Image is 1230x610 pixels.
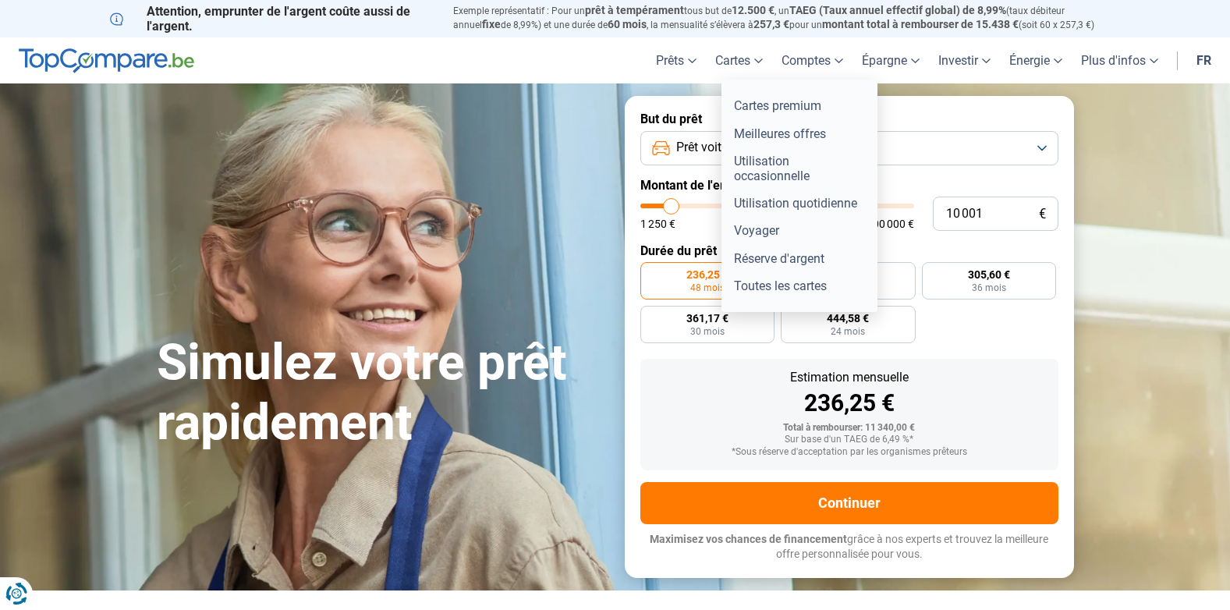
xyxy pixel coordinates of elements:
[728,217,871,244] a: Voyager
[690,327,725,336] span: 30 mois
[789,4,1006,16] span: TAEG (Taux annuel effectif global) de 8,99%
[732,4,775,16] span: 12.500 €
[827,313,869,324] span: 444,58 €
[728,92,871,119] a: Cartes premium
[110,4,434,34] p: Attention, emprunter de l'argent coûte aussi de l'argent.
[686,313,728,324] span: 361,17 €
[640,178,1058,193] label: Montant de l'emprunt
[728,245,871,272] a: Réserve d'argent
[690,283,725,293] span: 48 mois
[1000,37,1072,83] a: Énergie
[676,139,739,156] span: Prêt voiture
[640,131,1058,165] button: Prêt voiture
[653,423,1046,434] div: Total à rembourser: 11 340,00 €
[706,37,772,83] a: Cartes
[653,434,1046,445] div: Sur base d'un TAEG de 6,49 %*
[157,333,606,453] h1: Simulez votre prêt rapidement
[653,392,1046,415] div: 236,25 €
[753,18,789,30] span: 257,3 €
[728,147,871,190] a: Utilisation occasionnelle
[640,112,1058,126] label: But du prêt
[968,269,1010,280] span: 305,60 €
[585,4,684,16] span: prêt à tempérament
[852,37,929,83] a: Épargne
[482,18,501,30] span: fixe
[647,37,706,83] a: Prêts
[929,37,1000,83] a: Investir
[728,120,871,147] a: Meilleures offres
[728,190,871,217] a: Utilisation quotidienne
[653,447,1046,458] div: *Sous réserve d'acceptation par les organismes prêteurs
[653,371,1046,384] div: Estimation mensuelle
[19,48,194,73] img: TopCompare
[640,532,1058,562] p: grâce à nos experts et trouvez la meilleure offre personnalisée pour vous.
[772,37,852,83] a: Comptes
[640,243,1058,258] label: Durée du prêt
[453,4,1121,32] p: Exemple représentatif : Pour un tous but de , un (taux débiteur annuel de 8,99%) et une durée de ...
[728,272,871,300] a: Toutes les cartes
[1072,37,1168,83] a: Plus d'infos
[640,482,1058,524] button: Continuer
[650,533,847,545] span: Maximisez vos chances de financement
[1039,207,1046,221] span: €
[972,283,1006,293] span: 36 mois
[640,218,675,229] span: 1 250 €
[686,269,728,280] span: 236,25 €
[1187,37,1221,83] a: fr
[867,218,914,229] span: 100 000 €
[822,18,1019,30] span: montant total à rembourser de 15.438 €
[608,18,647,30] span: 60 mois
[831,327,865,336] span: 24 mois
